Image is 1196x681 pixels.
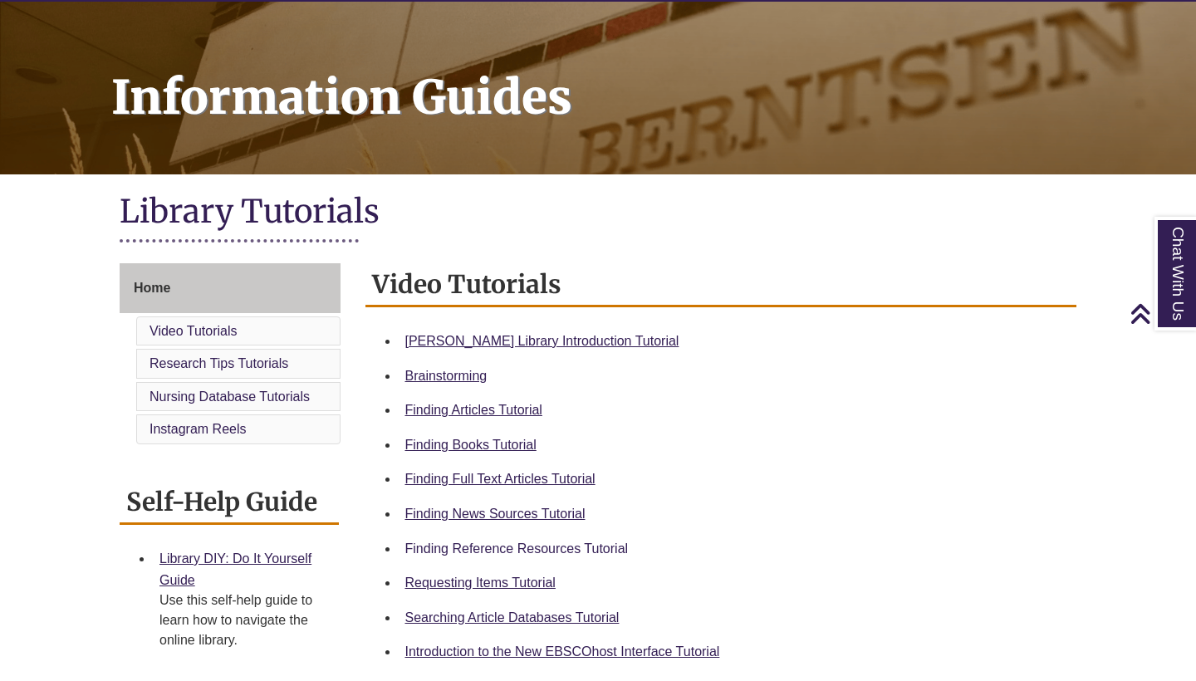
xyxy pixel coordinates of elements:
div: Guide Page Menu [120,263,341,448]
a: Video Tutorials [149,324,238,338]
a: Finding Reference Resources Tutorial [405,541,629,556]
a: Finding News Sources Tutorial [405,507,586,521]
a: Finding Books Tutorial [405,438,537,452]
a: Introduction to the New EBSCOhost Interface Tutorial [405,644,720,659]
div: Use this self-help guide to learn how to navigate the online library. [159,590,326,650]
a: Requesting Items Tutorial [405,576,556,590]
a: Nursing Database Tutorials [149,389,310,404]
a: Finding Full Text Articles Tutorial [405,472,596,486]
a: Library DIY: Do It Yourself Guide [159,551,311,587]
a: Instagram Reels [149,422,247,436]
h1: Library Tutorials [120,191,1076,235]
span: Home [134,281,170,295]
h1: Information Guides [93,2,1196,153]
a: Home [120,263,341,313]
a: [PERSON_NAME] Library Introduction Tutorial [405,334,679,348]
a: Back to Top [1130,302,1192,325]
a: Brainstorming [405,369,488,383]
h2: Self-Help Guide [120,481,339,525]
h2: Video Tutorials [365,263,1077,307]
a: Searching Article Databases Tutorial [405,610,620,625]
a: Research Tips Tutorials [149,356,288,370]
a: Finding Articles Tutorial [405,403,542,417]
